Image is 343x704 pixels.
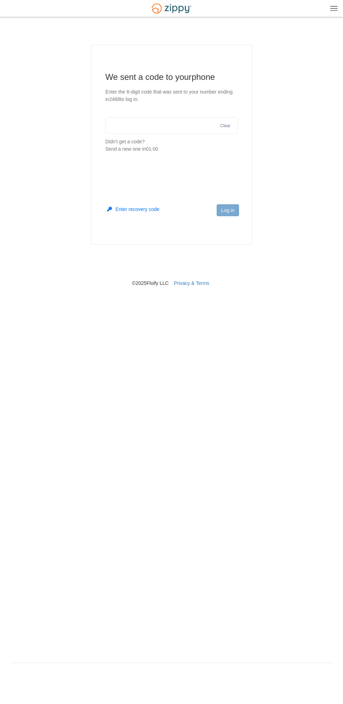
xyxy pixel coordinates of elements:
[174,280,209,286] a: Privacy & Terms
[105,145,238,153] div: Send a new one in 01:00
[105,71,238,83] h1: We sent a code to your phone
[217,204,239,216] button: Log in
[147,0,196,17] img: Logo
[105,138,238,153] p: Didn't get a code?
[330,6,338,11] img: Mobile Dropdown Menu
[218,123,232,129] button: Clear
[107,206,159,213] button: Enter recovery code
[105,88,238,103] p: Enter the 6-digit code that was sent to your number ending in 2468 to log in.
[10,245,332,287] nav: © 2025 Floify LLC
